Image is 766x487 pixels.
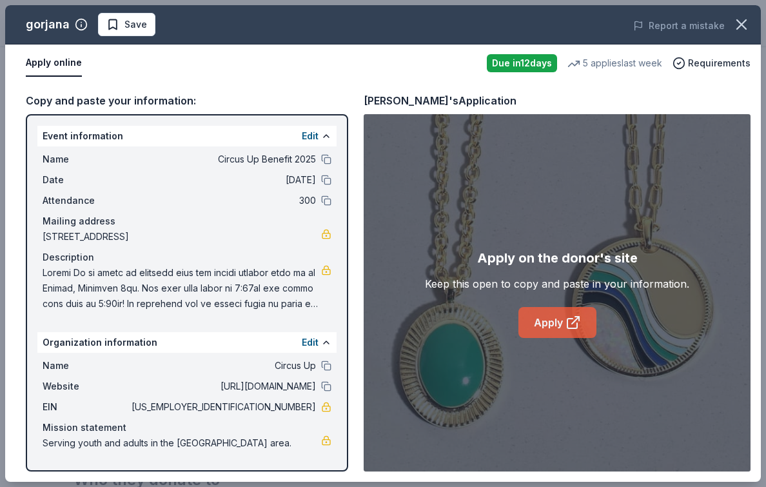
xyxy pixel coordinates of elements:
div: gorjana [26,14,70,35]
div: 5 applies last week [567,55,662,71]
span: Loremi Do si ametc ad elitsedd eius tem incidi utlabor etdo ma al Enimad, Minimven 8qu. Nos exer ... [43,265,321,312]
span: Name [43,152,129,167]
div: [PERSON_NAME]'s Application [364,92,516,109]
div: Due in 12 days [487,54,557,72]
button: Edit [302,128,319,144]
span: Circus Up [129,358,316,373]
div: Keep this open to copy and paste in your information. [425,276,689,292]
span: Circus Up Benefit 2025 [129,152,316,167]
span: EIN [43,399,129,415]
button: Requirements [673,55,751,71]
div: Event information [37,126,337,146]
span: Serving youth and adults in the [GEOGRAPHIC_DATA] area. [43,435,321,451]
button: Edit [302,335,319,350]
span: Requirements [688,55,751,71]
span: Name [43,358,129,373]
span: [STREET_ADDRESS] [43,229,321,244]
span: Save [124,17,147,32]
span: [DATE] [129,172,316,188]
span: Website [43,379,129,394]
button: Apply online [26,50,82,77]
div: Mailing address [43,214,331,229]
button: Save [98,13,155,36]
div: Description [43,250,331,265]
span: Attendance [43,193,129,208]
div: Mission statement [43,420,331,435]
span: Date [43,172,129,188]
span: [URL][DOMAIN_NAME] [129,379,316,394]
span: 300 [129,193,316,208]
a: Apply [518,307,596,338]
button: Report a mistake [633,18,725,34]
div: Copy and paste your information: [26,92,348,109]
div: Organization information [37,332,337,353]
span: [US_EMPLOYER_IDENTIFICATION_NUMBER] [129,399,316,415]
div: Apply on the donor's site [477,248,638,268]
